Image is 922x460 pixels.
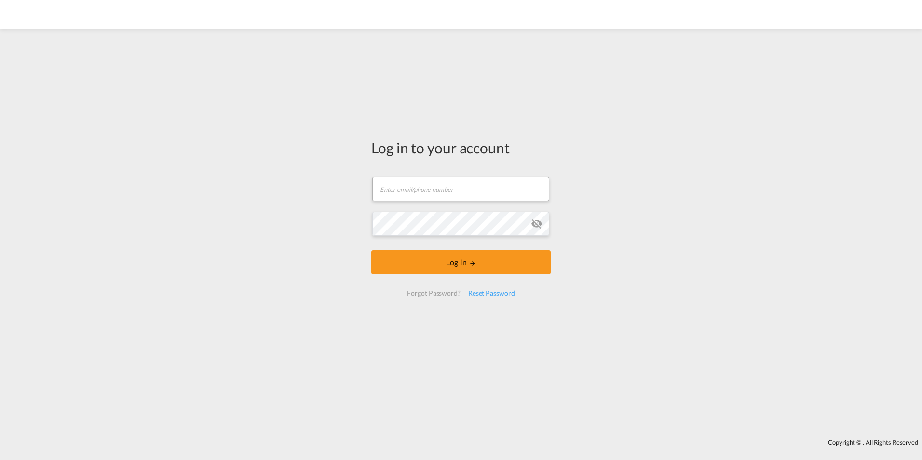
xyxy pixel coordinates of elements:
button: LOGIN [371,250,551,274]
div: Reset Password [464,284,519,302]
div: Log in to your account [371,137,551,158]
div: Forgot Password? [403,284,464,302]
input: Enter email/phone number [372,177,549,201]
md-icon: icon-eye-off [531,218,542,230]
